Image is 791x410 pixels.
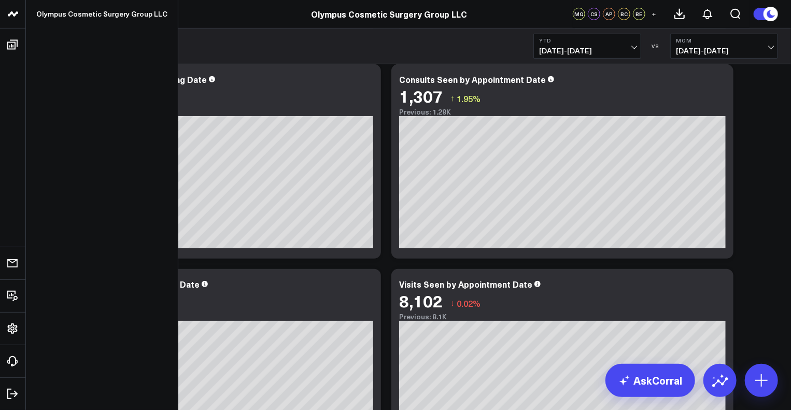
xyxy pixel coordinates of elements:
[676,47,772,55] span: [DATE] - [DATE]
[573,8,585,20] div: MQ
[603,8,615,20] div: AP
[399,108,726,116] div: Previous: 1.28K
[47,313,373,321] div: Previous: 1.75K
[399,87,443,105] div: 1,307
[605,364,695,397] a: AskCorral
[652,10,657,18] span: +
[633,8,645,20] div: BE
[399,278,532,290] div: Visits Seen by Appointment Date
[399,291,443,310] div: 8,102
[47,108,373,116] div: Previous: 1.68K
[646,43,665,49] div: VS
[399,313,726,321] div: Previous: 8.1K
[533,34,641,59] button: YTD[DATE]-[DATE]
[676,37,772,44] b: MoM
[399,74,546,85] div: Consults Seen by Appointment Date
[311,8,467,20] a: Olympus Cosmetic Surgery Group LLC
[450,296,455,310] span: ↓
[457,93,481,104] span: 1.95%
[539,37,635,44] b: YTD
[618,8,630,20] div: BC
[670,34,778,59] button: MoM[DATE]-[DATE]
[648,8,660,20] button: +
[457,298,481,309] span: 0.02%
[539,47,635,55] span: [DATE] - [DATE]
[450,92,455,105] span: ↑
[588,8,600,20] div: CS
